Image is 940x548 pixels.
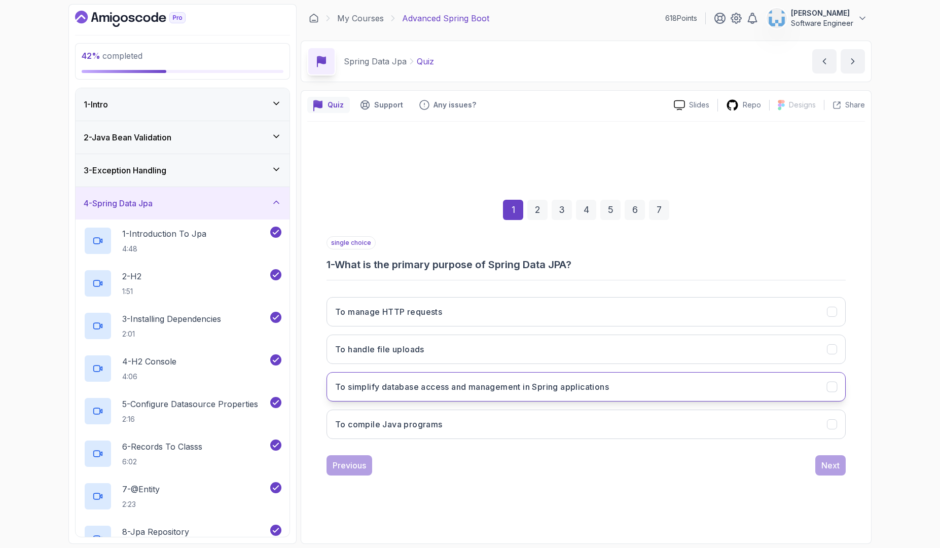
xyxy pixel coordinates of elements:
div: 1 [503,200,523,220]
div: 4 [576,200,596,220]
button: previous content [812,49,837,74]
h3: 3 - Exception Handling [84,164,166,176]
p: 5 - Configure Datasource Properties [122,398,258,410]
button: 6-Records To Classs6:02 [84,440,281,468]
p: 8 - Jpa Repository [122,526,189,538]
p: Advanced Spring Boot [402,12,489,24]
button: Feedback button [413,97,482,113]
button: 4-H2 Console4:06 [84,354,281,383]
p: 618 Points [665,13,697,23]
button: 2-H21:51 [84,269,281,298]
button: 1-Introduction To Jpa4:48 [84,227,281,255]
div: Previous [333,459,366,471]
img: user profile image [767,9,786,28]
button: To compile Java programs [327,410,846,439]
button: 3-Installing Dependencies2:01 [84,312,281,340]
h3: To simplify database access and management in Spring applications [335,381,609,393]
p: Repo [743,100,761,110]
p: 3 - Installing Dependencies [122,313,221,325]
p: Spring Data Jpa [344,55,407,67]
div: 3 [552,200,572,220]
p: 7 - @Entity [122,483,160,495]
p: Any issues? [433,100,476,110]
p: 6 - Records To Classs [122,441,202,453]
h3: 4 - Spring Data Jpa [84,197,153,209]
button: 1-Intro [76,88,290,121]
button: 2-Java Bean Validation [76,121,290,154]
p: 6:02 [122,457,202,467]
button: user profile image[PERSON_NAME]Software Engineer [767,8,867,28]
button: To handle file uploads [327,335,846,364]
span: completed [82,51,142,61]
a: Repo [718,99,769,112]
p: Quiz [417,55,434,67]
p: 1 - Introduction To Jpa [122,228,206,240]
p: single choice [327,236,376,249]
button: 7-@Entity2:23 [84,482,281,510]
button: 5-Configure Datasource Properties2:16 [84,397,281,425]
span: 42 % [82,51,100,61]
p: Support [374,100,403,110]
button: Share [824,100,865,110]
a: My Courses [337,12,384,24]
p: Share [845,100,865,110]
h3: 2 - Java Bean Validation [84,131,171,143]
button: Support button [354,97,409,113]
button: Previous [327,455,372,476]
button: 4-Spring Data Jpa [76,187,290,220]
div: 7 [649,200,669,220]
p: 2:16 [122,414,258,424]
button: quiz button [307,97,350,113]
p: 2:01 [122,329,221,339]
h3: To compile Java programs [335,418,443,430]
p: Software Engineer [791,18,853,28]
button: Next [815,455,846,476]
p: Designs [789,100,816,110]
p: 2:23 [122,499,160,509]
button: To simplify database access and management in Spring applications [327,372,846,401]
p: 2 - H2 [122,270,141,282]
button: next content [841,49,865,74]
div: 6 [625,200,645,220]
h3: To handle file uploads [335,343,424,355]
p: 4:06 [122,372,176,382]
button: To manage HTTP requests [327,297,846,326]
div: 2 [527,200,548,220]
h3: 1 - What is the primary purpose of Spring Data JPA? [327,258,846,272]
div: Next [821,459,840,471]
p: [PERSON_NAME] [791,8,853,18]
a: Dashboard [309,13,319,23]
p: 4:48 [122,244,206,254]
h3: 1 - Intro [84,98,108,111]
a: Slides [666,100,717,111]
div: 5 [600,200,621,220]
p: Slides [689,100,709,110]
p: 1:51 [122,286,141,297]
a: Dashboard [75,11,209,27]
p: Quiz [328,100,344,110]
p: 4 - H2 Console [122,355,176,368]
button: 3-Exception Handling [76,154,290,187]
h3: To manage HTTP requests [335,306,442,318]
